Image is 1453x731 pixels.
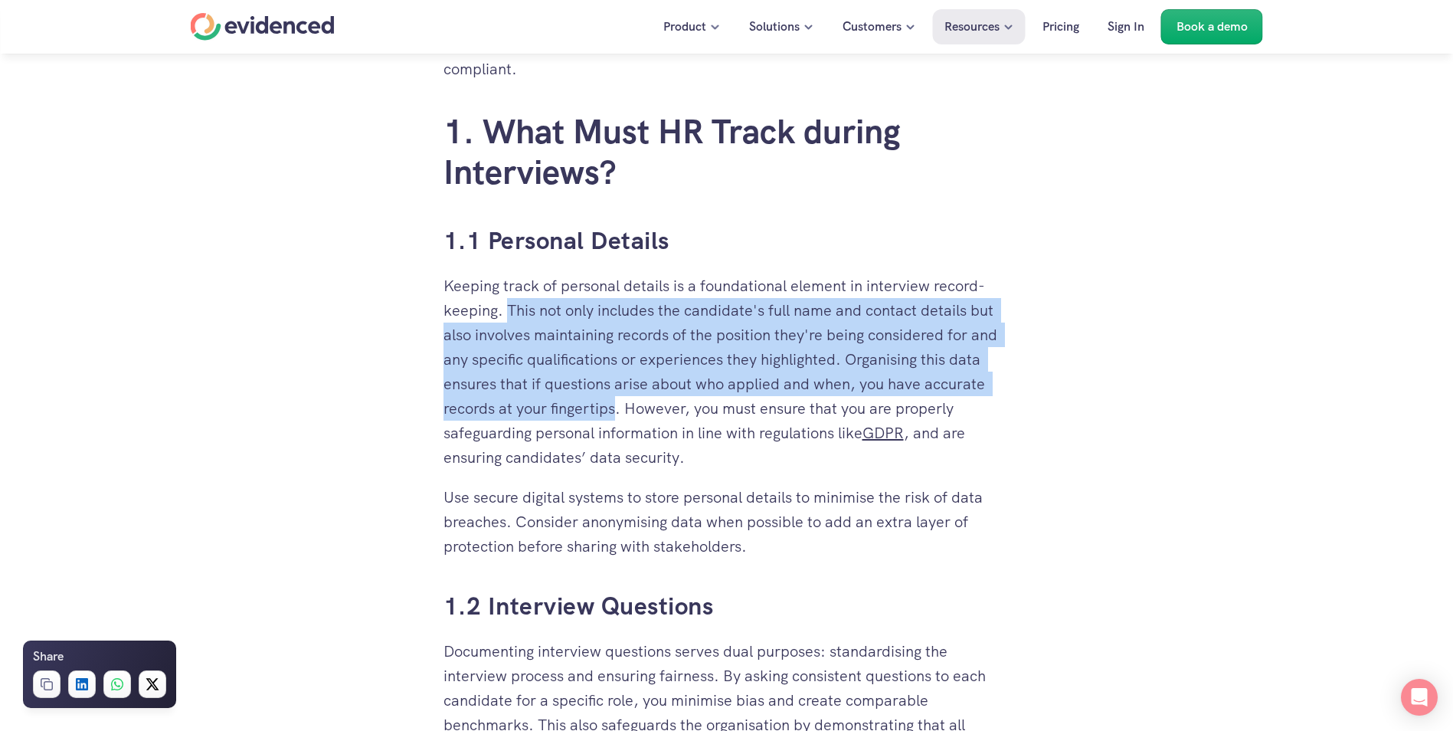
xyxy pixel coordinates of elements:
[443,590,714,622] a: 1.2 Interview Questions
[443,485,1010,559] p: Use secure digital systems to store personal details to minimise the risk of data breaches. Consi...
[443,274,1010,470] p: Keeping track of personal details is a foundational element in interview record-keeping. This not...
[191,13,335,41] a: Home
[843,17,902,37] p: Customers
[1031,9,1091,44] a: Pricing
[1108,17,1144,37] p: Sign In
[443,225,669,257] a: 1.1 Personal Details
[33,647,64,667] h6: Share
[1401,679,1438,716] div: Open Intercom Messenger
[862,423,904,443] a: GDPR
[749,17,800,37] p: Solutions
[944,17,1000,37] p: Resources
[663,17,706,37] p: Product
[1096,9,1156,44] a: Sign In
[443,110,909,194] a: 1. What Must HR Track during Interviews?
[1161,9,1263,44] a: Book a demo
[1176,17,1248,37] p: Book a demo
[1042,17,1079,37] p: Pricing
